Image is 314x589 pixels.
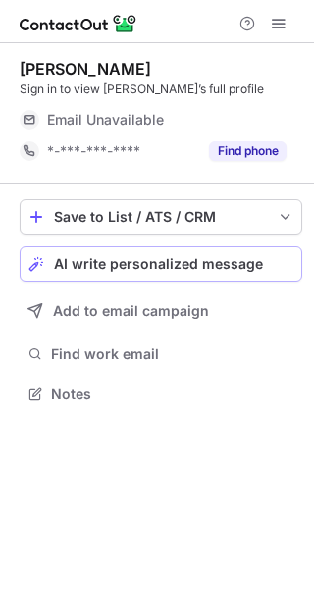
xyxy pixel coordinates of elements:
button: Find work email [20,341,302,368]
img: ContactOut v5.3.10 [20,12,137,35]
div: Sign in to view [PERSON_NAME]’s full profile [20,80,302,98]
span: AI write personalized message [54,256,263,272]
span: Email Unavailable [47,111,164,129]
span: Find work email [51,346,294,363]
button: Add to email campaign [20,294,302,329]
button: Reveal Button [209,141,287,161]
button: AI write personalized message [20,246,302,282]
span: Add to email campaign [53,303,209,319]
button: save-profile-one-click [20,199,302,235]
div: [PERSON_NAME] [20,59,151,79]
span: Notes [51,385,294,402]
button: Notes [20,380,302,407]
div: Save to List / ATS / CRM [54,209,268,225]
